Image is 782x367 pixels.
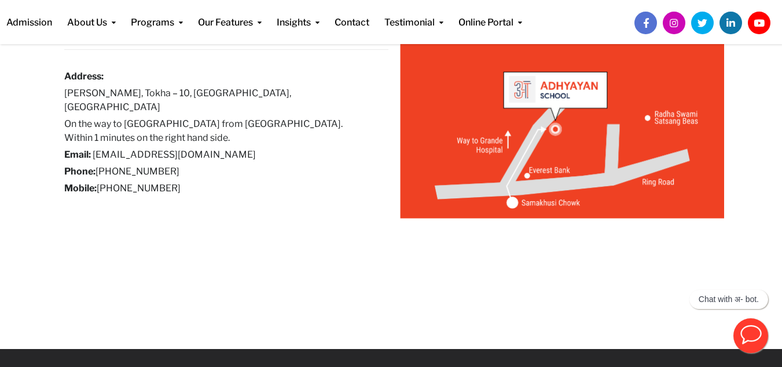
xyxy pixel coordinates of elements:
img: Adhyayan - Map [400,42,724,219]
strong: Phone: [64,166,96,177]
strong: Address: [64,71,104,82]
h6: On the way to [GEOGRAPHIC_DATA] from [GEOGRAPHIC_DATA]. Within 1 minutes on the right hand side. [64,117,371,145]
p: Chat with अ- bot. [699,295,759,304]
strong: Mobile: [64,183,97,194]
h6: [PHONE_NUMBER] [64,165,371,179]
a: [EMAIL_ADDRESS][DOMAIN_NAME] [93,149,256,160]
h6: [PERSON_NAME], Tokha – 10, [GEOGRAPHIC_DATA], [GEOGRAPHIC_DATA] [64,86,371,114]
h6: [PHONE_NUMBER] [64,181,371,195]
strong: Email: [64,149,91,160]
